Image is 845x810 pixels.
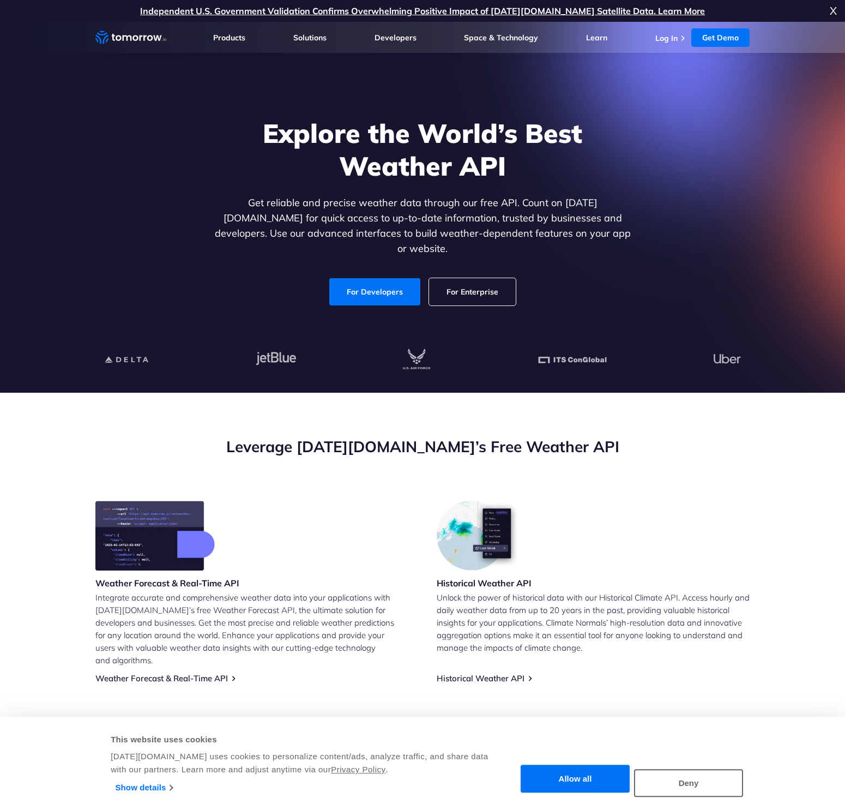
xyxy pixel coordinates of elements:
[213,33,245,43] a: Products
[634,769,743,797] button: Deny
[437,673,524,683] a: Historical Weather API
[95,577,239,589] h3: Weather Forecast & Real-Time API
[437,591,750,654] p: Unlock the power of historical data with our Historical Climate API. Access hourly and daily weat...
[521,765,630,793] button: Allow all
[212,195,633,256] p: Get reliable and precise weather data through our free API. Count on [DATE][DOMAIN_NAME] for quic...
[691,28,750,47] a: Get Demo
[95,673,228,683] a: Weather Forecast & Real-Time API
[375,33,417,43] a: Developers
[464,33,538,43] a: Space & Technology
[331,765,385,774] a: Privacy Policy
[293,33,327,43] a: Solutions
[437,577,532,589] h3: Historical Weather API
[329,278,420,305] a: For Developers
[111,750,490,776] div: [DATE][DOMAIN_NAME] uses cookies to personalize content/ads, analyze traffic, and share data with...
[655,33,678,43] a: Log In
[116,779,173,796] a: Show details
[586,33,607,43] a: Learn
[140,5,705,16] a: Independent U.S. Government Validation Confirms Overwhelming Positive Impact of [DATE][DOMAIN_NAM...
[429,278,516,305] a: For Enterprise
[95,29,166,46] a: Home link
[212,117,633,182] h1: Explore the World’s Best Weather API
[95,436,750,457] h2: Leverage [DATE][DOMAIN_NAME]’s Free Weather API
[95,591,408,667] p: Integrate accurate and comprehensive weather data into your applications with [DATE][DOMAIN_NAME]...
[111,733,490,746] div: This website uses cookies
